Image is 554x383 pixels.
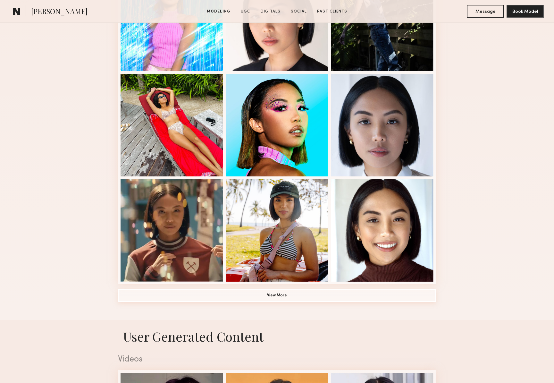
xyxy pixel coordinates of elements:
button: Message [467,5,504,18]
a: UGC [238,9,253,14]
span: [PERSON_NAME] [31,6,88,18]
a: Modeling [204,9,233,14]
a: Digitals [258,9,283,14]
button: View More [118,289,436,302]
a: Social [288,9,309,14]
h1: User Generated Content [113,328,441,345]
div: Videos [118,355,436,364]
a: Past Clients [315,9,350,14]
button: Book Model [507,5,544,18]
a: Book Model [507,8,544,14]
